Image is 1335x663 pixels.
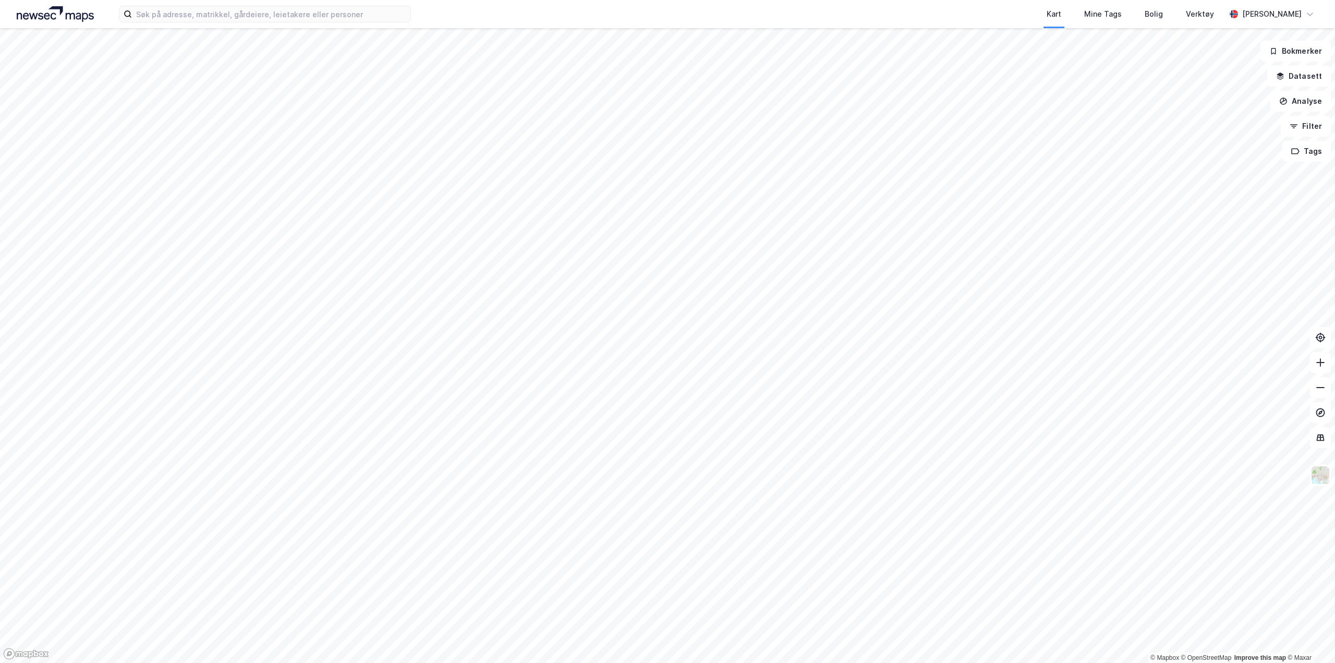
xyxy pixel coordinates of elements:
[1267,66,1331,87] button: Datasett
[1047,8,1061,20] div: Kart
[1283,613,1335,663] iframe: Chat Widget
[1181,654,1232,661] a: OpenStreetMap
[1260,41,1331,62] button: Bokmerker
[1145,8,1163,20] div: Bolig
[3,648,49,660] a: Mapbox homepage
[1186,8,1214,20] div: Verktøy
[1283,613,1335,663] div: Kontrollprogram for chat
[1310,465,1330,485] img: Z
[132,6,410,22] input: Søk på adresse, matrikkel, gårdeiere, leietakere eller personer
[1234,654,1286,661] a: Improve this map
[1270,91,1331,112] button: Analyse
[1242,8,1302,20] div: [PERSON_NAME]
[1282,141,1331,162] button: Tags
[1084,8,1122,20] div: Mine Tags
[17,6,94,22] img: logo.a4113a55bc3d86da70a041830d287a7e.svg
[1281,116,1331,137] button: Filter
[1150,654,1179,661] a: Mapbox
